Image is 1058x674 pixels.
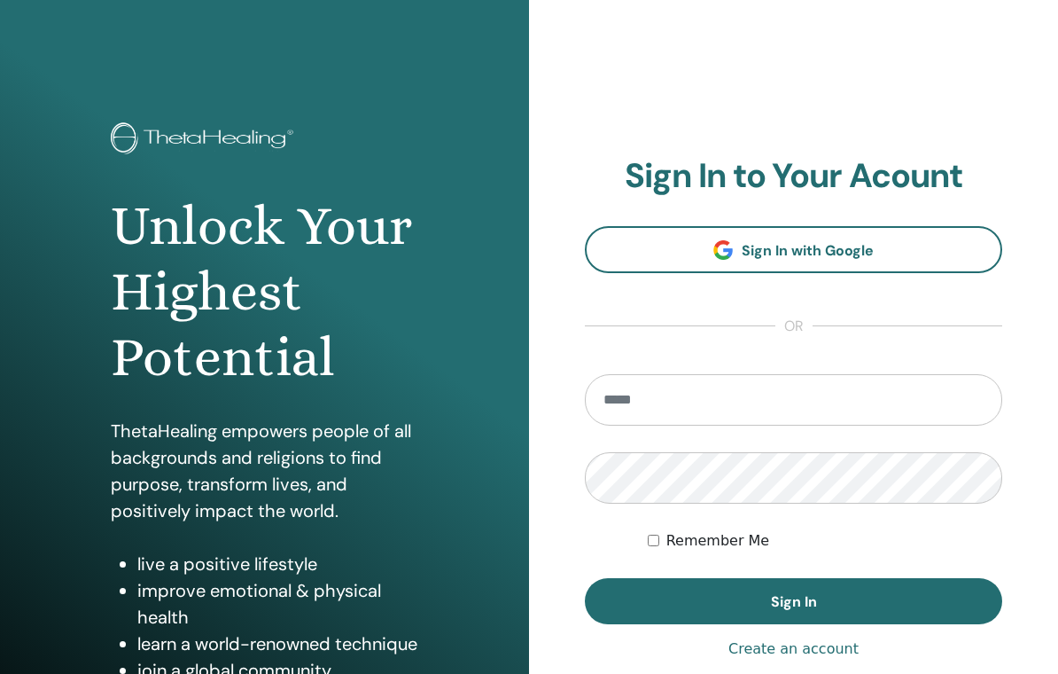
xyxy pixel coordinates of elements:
[728,639,859,660] a: Create an account
[771,592,817,611] span: Sign In
[585,578,1002,624] button: Sign In
[585,156,1002,197] h2: Sign In to Your Acount
[137,577,419,631] li: improve emotional & physical health
[742,241,874,260] span: Sign In with Google
[111,193,419,391] h1: Unlock Your Highest Potential
[775,316,813,337] span: or
[666,530,770,552] label: Remember Me
[137,551,419,577] li: live a positive lifestyle
[111,418,419,524] p: ThetaHealing empowers people of all backgrounds and religions to find purpose, transform lives, a...
[137,631,419,657] li: learn a world-renowned technique
[585,226,1002,273] a: Sign In with Google
[648,530,1002,552] div: Keep me authenticated indefinitely or until I manually logout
